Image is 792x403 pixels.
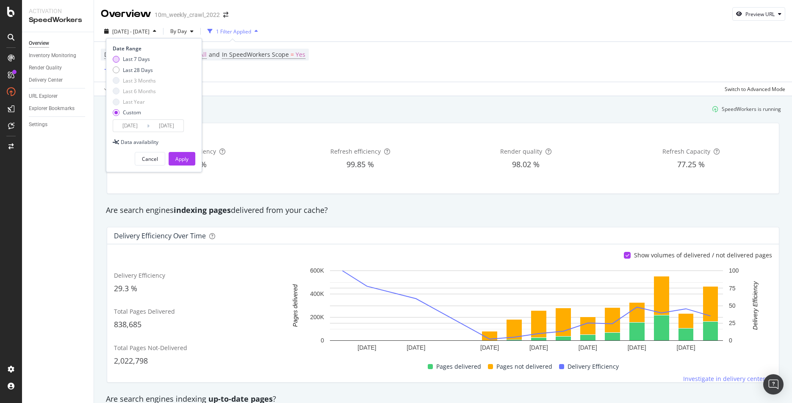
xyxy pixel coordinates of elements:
[29,92,88,101] a: URL Explorer
[112,28,150,35] span: [DATE] - [DATE]
[113,45,193,52] div: Date Range
[729,320,736,326] text: 25
[677,344,695,351] text: [DATE]
[500,147,542,155] span: Render quality
[29,76,63,85] div: Delivery Center
[101,7,151,21] div: Overview
[114,319,141,329] span: 838,685
[29,76,88,85] a: Delivery Center
[114,232,206,240] div: Delivery Efficiency over time
[729,268,739,274] text: 100
[628,344,646,351] text: [DATE]
[216,28,251,35] div: 1 Filter Applied
[199,49,207,61] span: All
[357,344,376,351] text: [DATE]
[101,82,125,96] button: Apply
[142,155,158,163] div: Cancel
[167,28,187,35] span: By Day
[729,337,732,344] text: 0
[729,302,736,309] text: 50
[683,375,765,383] span: Investigate in delivery center
[113,77,156,84] div: Last 3 Months
[223,12,228,18] div: arrow-right-arrow-left
[662,147,710,155] span: Refresh Capacity
[29,51,76,60] div: Inventory Monitoring
[29,104,75,113] div: Explorer Bookmarks
[763,374,784,395] div: Open Intercom Messenger
[496,362,552,372] span: Pages not delivered
[281,266,772,354] svg: A chart.
[29,92,58,101] div: URL Explorer
[634,251,772,259] div: Show volumes of delivered / not delivered pages
[113,66,156,74] div: Last 28 Days
[169,152,195,166] button: Apply
[209,50,220,58] span: and
[512,159,540,169] span: 98.02 %
[29,104,88,113] a: Explorer Bookmarks
[29,7,87,15] div: Activation
[732,7,785,21] button: Preview URL
[729,285,736,292] text: 75
[123,77,156,84] div: Last 3 Months
[155,11,220,19] div: 10m_weekly_crawl_2022
[529,344,548,351] text: [DATE]
[114,356,148,366] span: 2,022,798
[752,281,759,330] text: Delivery Efficiency
[135,152,165,166] button: Cancel
[29,120,88,129] a: Settings
[677,159,705,169] span: 77.25 %
[113,55,156,63] div: Last 7 Days
[104,50,123,58] span: Device
[568,362,619,372] span: Delivery Efficiency
[291,50,294,58] span: =
[113,120,147,132] input: Start Date
[174,205,231,215] strong: indexing pages
[123,88,156,95] div: Last 6 Months
[745,11,775,18] div: Preview URL
[123,98,145,105] div: Last Year
[123,55,150,63] div: Last 7 Days
[292,284,299,327] text: Pages delivered
[167,25,197,38] button: By Day
[29,51,88,60] a: Inventory Monitoring
[29,120,47,129] div: Settings
[330,147,381,155] span: Refresh efficiency
[321,337,324,344] text: 0
[310,268,324,274] text: 600K
[683,375,772,383] a: Investigate in delivery center
[123,66,153,74] div: Last 28 Days
[114,283,137,293] span: 29.3 %
[407,344,425,351] text: [DATE]
[29,63,62,72] div: Render Quality
[114,344,187,352] span: Total Pages Not-Delivered
[29,15,87,25] div: SpeedWorkers
[29,63,88,72] a: Render Quality
[722,105,781,113] div: SpeedWorkers is running
[29,39,88,48] a: Overview
[123,109,141,116] div: Custom
[29,39,49,48] div: Overview
[204,25,261,38] button: 1 Filter Applied
[102,205,784,216] div: Are search engines delivered from your cache?
[113,109,156,116] div: Custom
[296,49,305,61] span: Yes
[175,155,188,163] div: Apply
[101,25,160,38] button: [DATE] - [DATE]
[114,271,165,279] span: Delivery Efficiency
[721,82,785,96] button: Switch to Advanced Mode
[310,314,324,321] text: 200K
[150,120,183,132] input: End Date
[346,159,374,169] span: 99.85 %
[165,147,216,155] span: Delivery efficiency
[310,291,324,298] text: 400K
[480,344,499,351] text: [DATE]
[725,86,785,93] div: Switch to Advanced Mode
[436,362,481,372] span: Pages delivered
[121,138,158,146] div: Data availability
[113,98,156,105] div: Last Year
[114,307,175,315] span: Total Pages Delivered
[222,50,289,58] span: In SpeedWorkers Scope
[113,88,156,95] div: Last 6 Months
[101,65,135,75] button: Add Filter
